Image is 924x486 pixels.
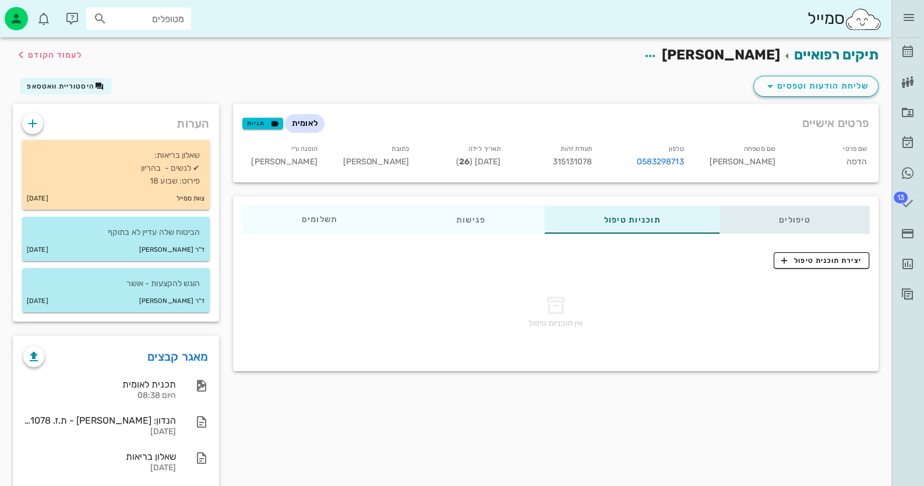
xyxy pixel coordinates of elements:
[844,8,882,31] img: SmileCloud logo
[28,50,82,60] span: לעמוד הקודם
[291,145,318,153] small: הופנה ע״י
[843,145,867,153] small: שם פרטי
[807,6,882,31] div: סמייל
[31,149,200,188] p: שאלון בריאות: ✔ לנשים - בהריון פירוט: שבוע 18
[669,145,684,153] small: טלפון
[23,451,176,462] div: שאלון בריאות
[794,47,879,63] a: תיקים רפואיים
[397,206,545,234] div: פגישות
[468,145,500,153] small: תאריך לידה
[753,76,879,97] button: שליחת הודעות וטפסים
[459,157,470,167] strong: 26
[343,157,409,167] span: [PERSON_NAME]
[27,192,48,205] small: [DATE]
[763,79,869,93] span: שליחת הודעות וטפסים
[456,157,500,167] span: [DATE] ( )
[235,140,326,175] div: [PERSON_NAME]
[13,104,219,138] div: הערות
[301,216,337,224] span: תשלומים
[292,114,318,133] span: לאומית
[662,47,780,63] span: [PERSON_NAME]
[896,189,919,217] a: תג
[774,252,869,269] button: יצירת תוכנית טיפול
[23,415,176,426] div: הנדון: [PERSON_NAME] - ת.ז. 315131078
[27,82,94,90] span: היסטוריית וואטסאפ
[23,391,176,401] div: היום 08:38
[177,192,205,205] small: צוות סמייל
[528,318,583,328] span: אין תוכניות טיפול
[20,78,111,94] button: היסטוריית וואטסאפ
[27,295,48,308] small: [DATE]
[23,427,176,437] div: [DATE]
[693,140,785,175] div: [PERSON_NAME]
[23,463,176,473] div: [DATE]
[744,145,775,153] small: שם משפחה
[27,244,48,256] small: [DATE]
[720,206,869,234] div: טיפולים
[785,140,876,175] div: הדסה
[139,295,205,308] small: ד"ר [PERSON_NAME]
[31,226,200,239] p: הביטוח שלה עדיין לא בתוקף
[147,347,209,366] a: מאגר קבצים
[544,206,720,234] div: תוכניות טיפול
[560,145,592,153] small: תעודת זהות
[14,44,82,65] button: לעמוד הקודם
[139,244,205,256] small: ד"ר [PERSON_NAME]
[242,118,283,129] button: תגיות
[637,156,684,168] a: 0583298713
[802,114,869,132] span: פרטים אישיים
[392,145,409,153] small: כתובת
[34,9,41,16] span: תג
[894,192,908,203] span: תג
[23,379,176,390] div: תכנית לאומית
[781,255,861,266] span: יצירת תוכנית טיפול
[552,157,592,167] span: 315131078
[31,277,200,290] p: הוגש להקצעות - אושר
[247,118,277,129] span: תגיות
